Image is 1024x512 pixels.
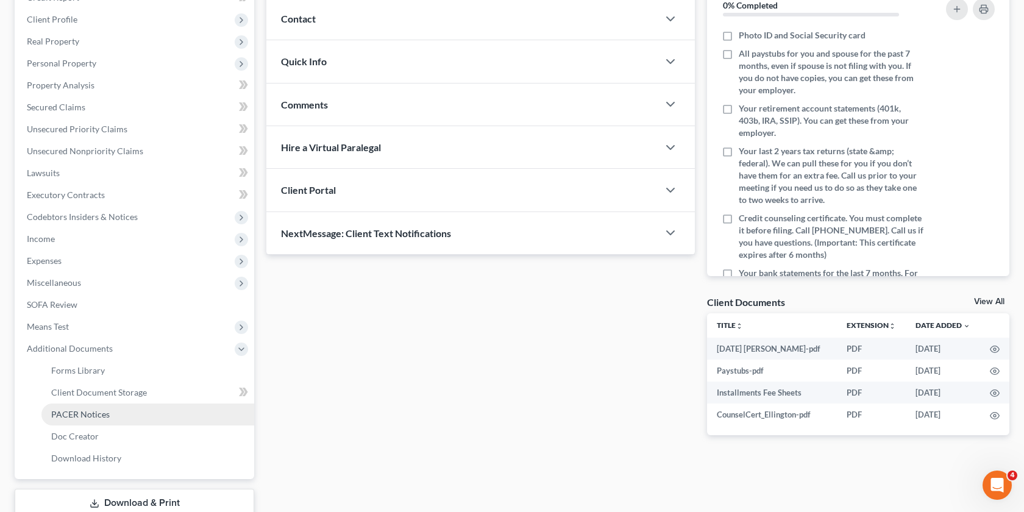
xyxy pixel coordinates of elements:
td: [DATE] [906,338,980,360]
span: Your bank statements for the last 7 months. For all accounts. [739,267,923,291]
span: Your last 2 years tax returns (state &amp; federal). We can pull these for you if you don’t have ... [739,145,923,206]
a: Client Document Storage [41,382,254,404]
a: Unsecured Nonpriority Claims [17,140,254,162]
span: Unsecured Priority Claims [27,124,127,134]
a: Secured Claims [17,96,254,118]
td: PDF [837,360,906,382]
span: Quick Info [281,55,327,67]
span: Additional Documents [27,343,113,354]
span: Secured Claims [27,102,85,112]
span: Comments [281,99,328,110]
span: 4 [1008,471,1017,480]
td: PDF [837,338,906,360]
span: Contact [281,13,316,24]
span: Forms Library [51,365,105,375]
i: unfold_more [736,322,743,330]
td: CounselCert_Ellington-pdf [707,404,837,425]
a: Executory Contracts [17,184,254,206]
a: Forms Library [41,360,254,382]
span: Lawsuits [27,168,60,178]
iframe: Intercom live chat [983,471,1012,500]
a: Download History [41,447,254,469]
span: Download History [51,453,121,463]
span: PACER Notices [51,409,110,419]
span: Miscellaneous [27,277,81,288]
span: Property Analysis [27,80,94,90]
a: SOFA Review [17,294,254,316]
span: Doc Creator [51,431,99,441]
td: [DATE] [906,404,980,425]
a: PACER Notices [41,404,254,425]
i: expand_more [963,322,970,330]
a: Unsecured Priority Claims [17,118,254,140]
span: Photo ID and Social Security card [739,29,866,41]
span: NextMessage: Client Text Notifications [281,227,451,239]
td: [DATE] [906,382,980,404]
td: PDF [837,404,906,425]
a: Extensionunfold_more [847,321,896,330]
div: Client Documents [707,296,785,308]
span: Client Document Storage [51,387,147,397]
span: Client Portal [281,184,336,196]
span: Unsecured Nonpriority Claims [27,146,143,156]
span: SOFA Review [27,299,77,310]
a: Date Added expand_more [916,321,970,330]
span: Codebtors Insiders & Notices [27,212,138,222]
span: Client Profile [27,14,77,24]
td: Installments Fee Sheets [707,382,837,404]
a: View All [974,297,1004,306]
span: Your retirement account statements (401k, 403b, IRA, SSIP). You can get these from your employer. [739,102,923,139]
td: [DATE] [PERSON_NAME]-pdf [707,338,837,360]
span: Real Property [27,36,79,46]
a: Property Analysis [17,74,254,96]
td: Paystubs-pdf [707,360,837,382]
span: Executory Contracts [27,190,105,200]
a: Lawsuits [17,162,254,184]
span: Hire a Virtual Paralegal [281,141,381,153]
i: unfold_more [889,322,896,330]
span: Personal Property [27,58,96,68]
a: Doc Creator [41,425,254,447]
span: Means Test [27,321,69,332]
td: PDF [837,382,906,404]
a: Titleunfold_more [717,321,743,330]
span: Credit counseling certificate. You must complete it before filing. Call [PHONE_NUMBER]. Call us i... [739,212,923,261]
span: All paystubs for you and spouse for the past 7 months, even if spouse is not filing with you. If ... [739,48,923,96]
td: [DATE] [906,360,980,382]
span: Expenses [27,255,62,266]
span: Income [27,233,55,244]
